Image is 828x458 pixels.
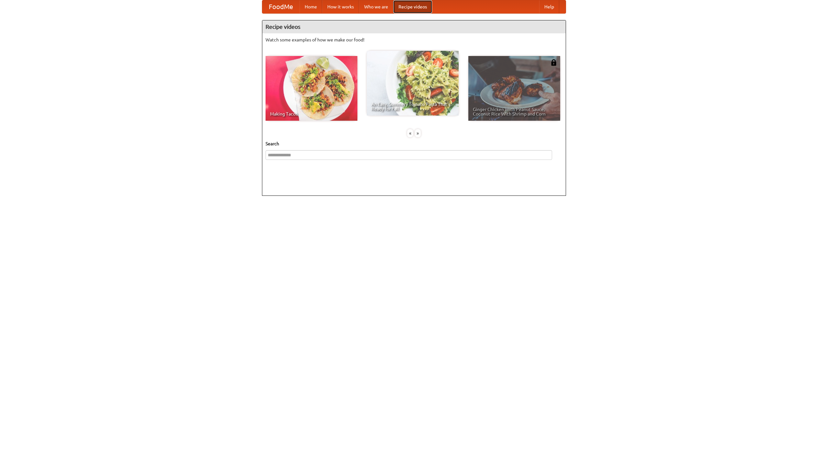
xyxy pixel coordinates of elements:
span: An Easy, Summery Tomato Pasta That's Ready for Fall [371,102,454,111]
span: Making Tacos [270,112,353,116]
a: Recipe videos [393,0,432,13]
a: Making Tacos [266,56,357,121]
a: An Easy, Summery Tomato Pasta That's Ready for Fall [367,51,459,116]
a: FoodMe [262,0,300,13]
h5: Search [266,140,562,147]
div: « [407,129,413,137]
a: Home [300,0,322,13]
h4: Recipe videos [262,20,566,33]
a: Who we are [359,0,393,13]
p: Watch some examples of how we make our food! [266,37,562,43]
img: 483408.png [550,59,557,66]
div: » [415,129,421,137]
a: Help [539,0,559,13]
a: How it works [322,0,359,13]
